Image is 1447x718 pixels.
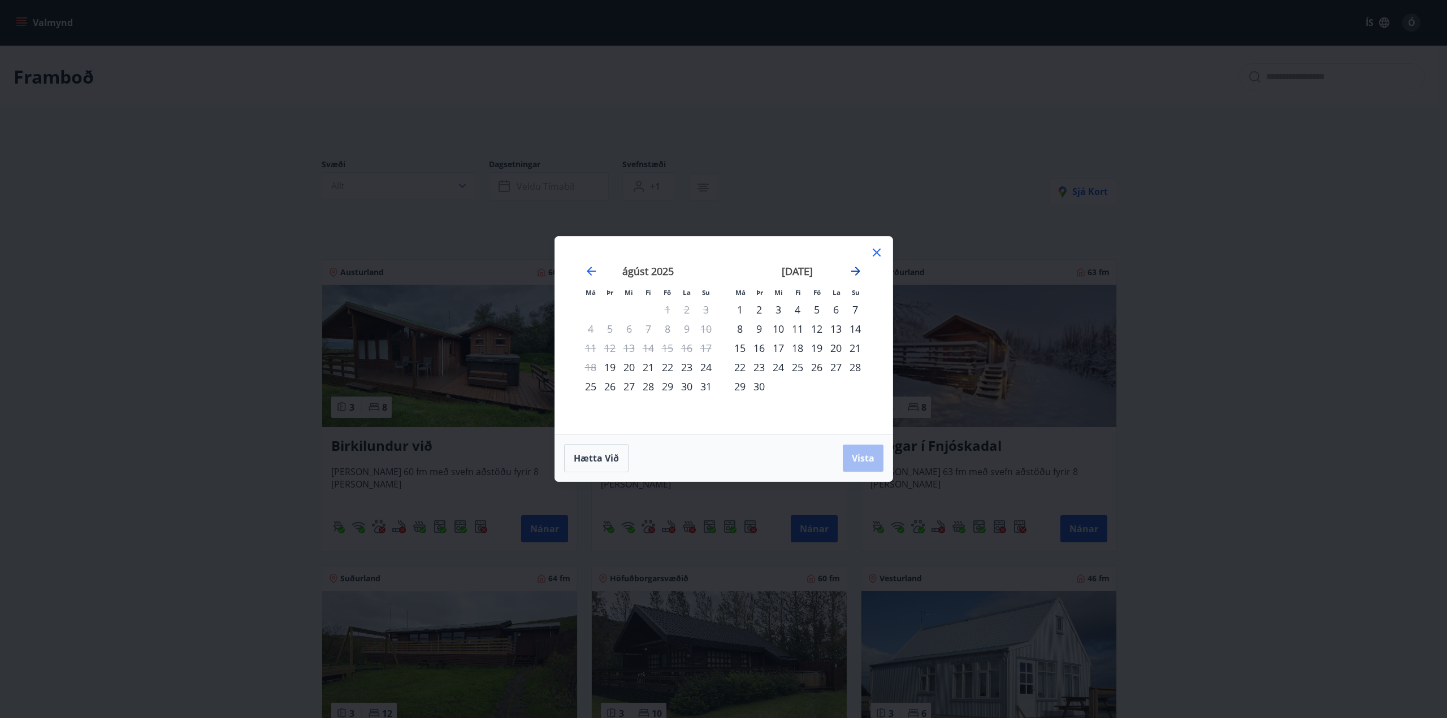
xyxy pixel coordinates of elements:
[807,338,826,358] div: 19
[619,377,639,396] div: 27
[788,319,807,338] td: Choose fimmtudagur, 11. september 2025 as your check-in date. It’s available.
[581,338,600,358] td: Not available. mánudagur, 11. ágúst 2025
[639,319,658,338] td: Not available. fimmtudagur, 7. ágúst 2025
[683,288,691,297] small: La
[696,358,716,377] td: Choose sunnudagur, 24. ágúst 2025 as your check-in date. It’s available.
[730,377,750,396] div: 29
[769,358,788,377] td: Choose miðvikudagur, 24. september 2025 as your check-in date. It’s available.
[807,358,826,377] td: Choose föstudagur, 26. september 2025 as your check-in date. It’s available.
[788,319,807,338] div: 11
[750,319,769,338] td: Choose þriðjudagur, 9. september 2025 as your check-in date. It’s available.
[788,338,807,358] td: Choose fimmtudagur, 18. september 2025 as your check-in date. It’s available.
[826,300,846,319] td: Choose laugardagur, 6. september 2025 as your check-in date. It’s available.
[664,288,671,297] small: Fö
[658,338,677,358] td: Not available. föstudagur, 15. ágúst 2025
[600,338,619,358] td: Not available. þriðjudagur, 12. ágúst 2025
[639,358,658,377] td: Choose fimmtudagur, 21. ágúst 2025 as your check-in date. It’s available.
[846,358,865,377] div: 28
[769,338,788,358] div: 17
[750,377,769,396] div: 30
[730,338,750,358] div: 15
[807,319,826,338] div: 12
[696,358,716,377] div: 24
[769,358,788,377] div: 24
[750,319,769,338] div: 9
[600,377,619,396] div: 26
[769,300,788,319] td: Choose miðvikudagur, 3. september 2025 as your check-in date. It’s available.
[730,300,750,319] div: 1
[750,358,769,377] td: Choose þriðjudagur, 23. september 2025 as your check-in date. It’s available.
[826,300,846,319] div: 6
[788,300,807,319] td: Choose fimmtudagur, 4. september 2025 as your check-in date. It’s available.
[826,358,846,377] td: Choose laugardagur, 27. september 2025 as your check-in date. It’s available.
[677,377,696,396] td: Choose laugardagur, 30. ágúst 2025 as your check-in date. It’s available.
[807,300,826,319] div: 5
[807,319,826,338] td: Choose föstudagur, 12. september 2025 as your check-in date. It’s available.
[833,288,841,297] small: La
[826,358,846,377] div: 27
[826,338,846,358] td: Choose laugardagur, 20. september 2025 as your check-in date. It’s available.
[788,358,807,377] div: 25
[826,319,846,338] div: 13
[846,358,865,377] td: Choose sunnudagur, 28. september 2025 as your check-in date. It’s available.
[677,358,696,377] td: Choose laugardagur, 23. ágúst 2025 as your check-in date. It’s available.
[639,358,658,377] div: 21
[696,377,716,396] td: Choose sunnudagur, 31. ágúst 2025 as your check-in date. It’s available.
[788,338,807,358] div: 18
[849,264,863,278] div: Move forward to switch to the next month.
[600,358,619,377] td: Choose þriðjudagur, 19. ágúst 2025 as your check-in date. It’s available.
[639,377,658,396] td: Choose fimmtudagur, 28. ágúst 2025 as your check-in date. It’s available.
[807,358,826,377] div: 26
[658,377,677,396] div: 29
[600,358,619,377] div: 19
[750,338,769,358] div: 16
[846,338,865,358] div: 21
[619,358,639,377] div: 20
[846,338,865,358] td: Choose sunnudagur, 21. september 2025 as your check-in date. It’s available.
[795,288,801,297] small: Fi
[807,338,826,358] td: Choose föstudagur, 19. september 2025 as your check-in date. It’s available.
[788,358,807,377] td: Choose fimmtudagur, 25. september 2025 as your check-in date. It’s available.
[639,377,658,396] div: 28
[702,288,710,297] small: Su
[730,319,750,338] td: Choose mánudagur, 8. september 2025 as your check-in date. It’s available.
[735,288,746,297] small: Má
[750,358,769,377] div: 23
[750,300,769,319] div: 2
[769,300,788,319] div: 3
[677,358,696,377] div: 23
[622,264,674,278] strong: ágúst 2025
[658,358,677,377] div: 22
[658,377,677,396] td: Choose föstudagur, 29. ágúst 2025 as your check-in date. It’s available.
[625,288,633,297] small: Mi
[807,300,826,319] td: Choose föstudagur, 5. september 2025 as your check-in date. It’s available.
[730,300,750,319] td: Choose mánudagur, 1. september 2025 as your check-in date. It’s available.
[606,288,613,297] small: Þr
[846,300,865,319] td: Choose sunnudagur, 7. september 2025 as your check-in date. It’s available.
[730,377,750,396] td: Choose mánudagur, 29. september 2025 as your check-in date. It’s available.
[730,358,750,377] td: Choose mánudagur, 22. september 2025 as your check-in date. It’s available.
[619,338,639,358] td: Not available. miðvikudagur, 13. ágúst 2025
[658,319,677,338] td: Not available. föstudagur, 8. ágúst 2025
[586,288,596,297] small: Má
[569,250,879,421] div: Calendar
[658,300,677,319] td: Not available. föstudagur, 1. ágúst 2025
[677,300,696,319] td: Not available. laugardagur, 2. ágúst 2025
[730,358,750,377] div: 22
[600,319,619,338] td: Not available. þriðjudagur, 5. ágúst 2025
[581,358,600,377] td: Not available. mánudagur, 18. ágúst 2025
[750,300,769,319] td: Choose þriðjudagur, 2. september 2025 as your check-in date. It’s available.
[852,288,860,297] small: Su
[564,444,629,472] button: Hætta við
[730,319,750,338] div: 8
[619,319,639,338] td: Not available. miðvikudagur, 6. ágúst 2025
[769,319,788,338] div: 10
[769,319,788,338] td: Choose miðvikudagur, 10. september 2025 as your check-in date. It’s available.
[730,338,750,358] td: Choose mánudagur, 15. september 2025 as your check-in date. It’s available.
[782,264,813,278] strong: [DATE]
[788,300,807,319] div: 4
[756,288,763,297] small: Þr
[600,377,619,396] td: Choose þriðjudagur, 26. ágúst 2025 as your check-in date. It’s available.
[774,288,783,297] small: Mi
[581,377,600,396] td: Choose mánudagur, 25. ágúst 2025 as your check-in date. It’s available.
